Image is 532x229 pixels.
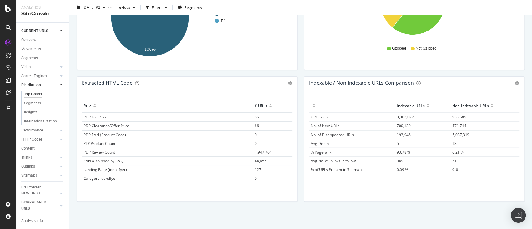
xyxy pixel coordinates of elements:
[84,176,117,181] span: Category Identifyer
[21,136,58,143] a: HTTP Codes
[452,132,469,137] span: 5,037,319
[511,208,526,223] div: Open Intercom Messenger
[24,91,42,98] div: Top Charts
[24,91,65,98] a: Top Charts
[515,81,519,85] div: gear
[84,150,115,155] span: PDP Review Count
[108,4,113,9] span: vs
[21,136,42,143] div: HTTP Codes
[311,132,354,137] span: No. of Disappeared URLs
[255,141,257,146] span: 0
[24,118,57,125] div: Internationalization
[21,199,58,212] a: DISAPPEARED URLS
[21,127,43,134] div: Performance
[84,141,115,146] span: PLP Product Count
[255,167,261,172] span: 127
[452,158,456,164] span: 31
[21,184,41,191] div: Url Explorer
[309,80,414,86] div: Indexable / Non-Indexable URLs Comparison
[21,163,35,170] div: Outlinks
[397,114,414,120] span: 3,002,027
[113,5,130,10] span: Previous
[21,46,65,52] a: Movements
[416,46,437,51] span: Not Gzipped
[24,109,65,116] a: Insights
[255,176,257,181] span: 0
[255,158,266,164] span: 44,855
[311,141,329,146] span: Avg Depth
[311,150,331,155] span: % Pagerank
[21,64,31,70] div: Visits
[452,141,456,146] span: 13
[175,2,204,12] button: Segments
[21,190,40,197] div: NEW URLS
[221,18,226,23] text: P1
[21,37,65,43] a: Overview
[452,150,463,155] span: 6.21 %
[84,101,92,111] div: Rule
[397,167,408,172] span: 0.09 %
[21,28,58,34] a: CURRENT URLS
[452,123,466,128] span: 471,744
[144,47,156,52] text: 100%
[21,28,48,34] div: CURRENT URLS
[21,190,58,197] a: NEW URLS
[21,37,36,43] div: Overview
[452,114,466,120] span: 938,589
[397,101,425,111] div: Indexable URLs
[255,114,259,120] span: 66
[21,163,58,170] a: Outlinks
[84,123,129,128] span: PDP Clearance/Offer Price
[74,2,108,12] button: [DATE] #2
[152,5,162,10] div: Filters
[255,101,267,111] div: # URLs
[185,5,202,10] span: Segments
[397,158,403,164] span: 969
[83,5,100,10] span: 2025 Sep. 15th #2
[311,158,356,164] span: Avg No. of Inlinks in follow
[397,150,410,155] span: 93.78 %
[311,114,329,120] span: URL Count
[84,158,123,164] span: Sold & shipped by B&Q
[392,46,406,51] span: Gzipped
[21,5,64,10] div: Analytics
[21,199,53,212] div: DISAPPEARED URLS
[84,114,107,120] span: PDP Full Price
[24,100,65,107] a: Segments
[21,154,58,161] a: Inlinks
[452,167,458,172] span: 0 %
[21,55,38,61] div: Segments
[21,217,43,224] div: Analysis Info
[21,10,64,17] div: SiteCrawler
[21,145,65,152] a: Content
[255,150,272,155] span: 1,947,764
[21,217,65,224] a: Analysis Info
[288,81,292,85] div: gear
[21,73,58,79] a: Search Engines
[397,141,399,146] span: 5
[397,132,411,137] span: 193,948
[255,132,257,137] span: 0
[21,82,41,88] div: Distribution
[311,123,339,128] span: No. of New URLs
[84,167,127,172] span: Landing Page (identifyer)
[21,55,65,61] a: Segments
[21,172,58,179] a: Sitemaps
[311,167,363,172] span: % of URLs Present in Sitemaps
[21,154,32,161] div: Inlinks
[143,2,170,12] button: Filters
[452,101,489,111] div: Non-Indexable URLs
[21,82,58,88] a: Distribution
[221,11,227,16] text: PX
[84,132,126,137] span: PDP EAN (Product Code)
[24,100,41,107] div: Segments
[21,46,41,52] div: Movements
[21,184,65,191] a: Url Explorer
[82,80,132,86] div: Extracted HTML Code
[21,127,58,134] a: Performance
[21,73,47,79] div: Search Engines
[21,145,35,152] div: Content
[21,172,37,179] div: Sitemaps
[255,123,259,128] span: 66
[397,123,411,128] span: 700,139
